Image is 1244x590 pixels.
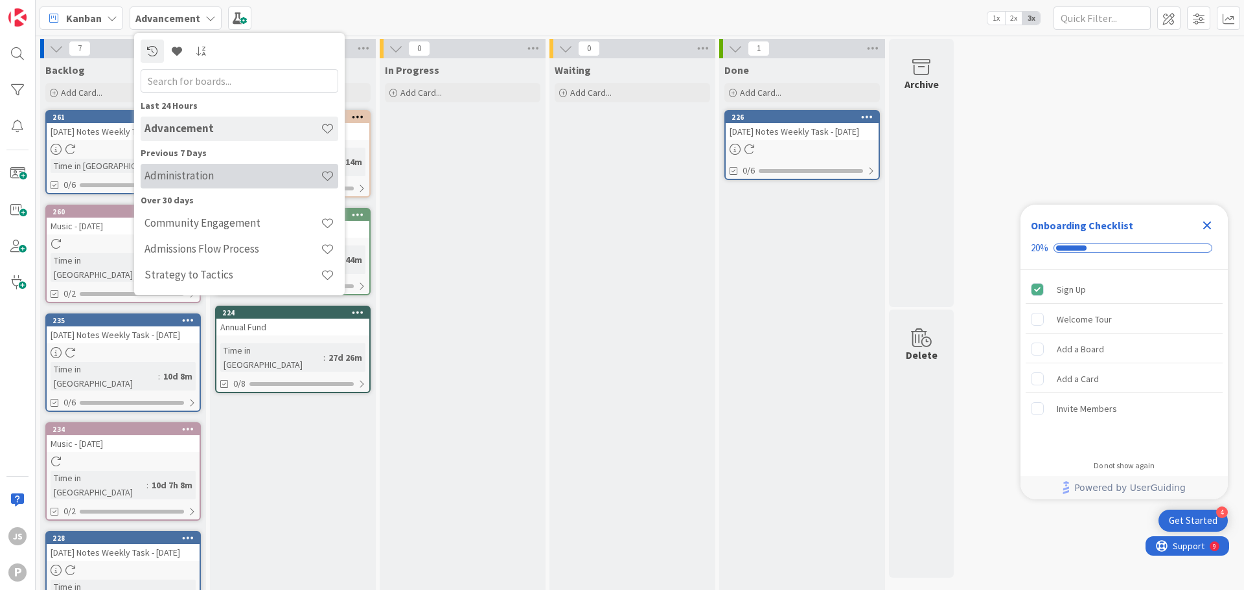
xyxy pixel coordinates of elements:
span: Powered by UserGuiding [1074,480,1186,495]
div: Invite Members is incomplete. [1026,394,1223,423]
div: 261 [47,111,200,123]
span: 0/6 [743,164,755,177]
div: 260 [52,207,200,216]
div: Add a Board is incomplete. [1026,335,1223,363]
div: Time in [GEOGRAPHIC_DATA] [220,343,323,372]
b: Advancement [135,12,200,25]
div: Time in [GEOGRAPHIC_DATA] [51,253,151,282]
div: 20% [1031,242,1048,254]
div: 224 [222,308,369,317]
span: 0/6 [63,178,76,192]
div: Previous 7 Days [141,146,338,160]
div: [DATE] Notes Weekly Task - [DATE] [726,123,879,140]
div: Footer [1020,476,1228,499]
div: 228 [52,534,200,543]
div: 224Annual Fund [216,307,369,335]
div: Onboarding Checklist [1031,218,1133,233]
div: 228[DATE] Notes Weekly Task - [DATE] [47,532,200,561]
div: Checklist progress: 20% [1031,242,1217,254]
span: 1x [987,12,1005,25]
div: 4 [1216,506,1228,518]
div: Add a Card is incomplete. [1026,365,1223,393]
div: 226 [731,113,879,122]
span: 0/2 [63,505,76,518]
div: Welcome Tour is incomplete. [1026,305,1223,334]
span: Add Card... [400,87,442,98]
span: : [323,350,325,365]
span: 7 [69,41,91,56]
div: 226[DATE] Notes Weekly Task - [DATE] [726,111,879,140]
div: 29d 14m [325,155,365,169]
h4: Admissions Flow Process [144,242,321,255]
div: [DATE] Notes Weekly Task - [DATE] [47,544,200,561]
h4: Strategy to Tactics [144,268,321,281]
div: 261 [52,113,200,122]
input: Quick Filter... [1054,6,1151,30]
span: 0 [578,41,600,56]
div: JS [8,527,27,545]
div: 235 [52,316,200,325]
div: Sign Up is complete. [1026,275,1223,304]
div: Open Get Started checklist, remaining modules: 4 [1158,510,1228,532]
span: Add Card... [61,87,102,98]
span: Add Card... [570,87,612,98]
div: Archive [904,76,939,92]
div: [DATE] Notes Weekly Task - [DATE] [47,326,200,343]
span: In Progress [385,63,439,76]
span: Backlog [45,63,85,76]
div: Checklist Container [1020,205,1228,499]
div: Music - [DATE] [47,435,200,452]
img: Visit kanbanzone.com [8,8,27,27]
div: [DATE] Notes Weekly Task - [DATE] [47,123,200,140]
div: Sign Up [1057,282,1086,297]
div: Time in [GEOGRAPHIC_DATA] [51,362,158,391]
span: Kanban [66,10,102,26]
span: Waiting [555,63,591,76]
div: Do not show again [1094,460,1155,471]
div: Delete [906,347,938,363]
span: 0/8 [233,377,246,391]
div: 234 [52,425,200,434]
div: 260 [47,206,200,218]
div: 9 [67,5,71,16]
div: Music - [DATE] [47,218,200,234]
span: Add Card... [740,87,781,98]
div: 235 [47,315,200,326]
h4: Community Engagement [144,216,321,229]
a: Powered by UserGuiding [1027,476,1221,499]
div: 234Music - [DATE] [47,424,200,452]
div: Add a Board [1057,341,1104,357]
div: Close Checklist [1197,215,1217,236]
div: 27d 26m [325,350,365,365]
div: Welcome Tour [1057,312,1112,327]
div: Time in [GEOGRAPHIC_DATA] [51,471,146,499]
div: 10d 7h 8m [148,478,196,492]
div: 10d 8m [160,369,196,383]
div: Last 24 Hours [141,99,338,113]
span: 0/2 [63,287,76,301]
span: 3x [1022,12,1040,25]
span: Done [724,63,749,76]
span: : [146,478,148,492]
input: Search for boards... [141,69,338,93]
h4: Administration [144,169,321,182]
span: Support [27,2,59,17]
div: Get Started [1169,514,1217,527]
div: 228 [47,532,200,544]
div: 261[DATE] Notes Weekly Task - [DATE] [47,111,200,140]
h4: Advancement [144,122,321,135]
div: 226 [726,111,879,123]
div: Checklist items [1020,270,1228,452]
div: 224 [216,307,369,319]
span: 1 [748,41,770,56]
div: Annual Fund [216,319,369,335]
span: : [158,369,160,383]
div: 260Music - [DATE] [47,206,200,234]
div: Invite Members [1057,401,1117,416]
div: 235[DATE] Notes Weekly Task - [DATE] [47,315,200,343]
div: Add a Card [1057,371,1099,387]
div: P [8,563,27,582]
div: Over 30 days [141,194,338,207]
span: 0/6 [63,396,76,409]
div: Time in [GEOGRAPHIC_DATA] [51,159,162,173]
